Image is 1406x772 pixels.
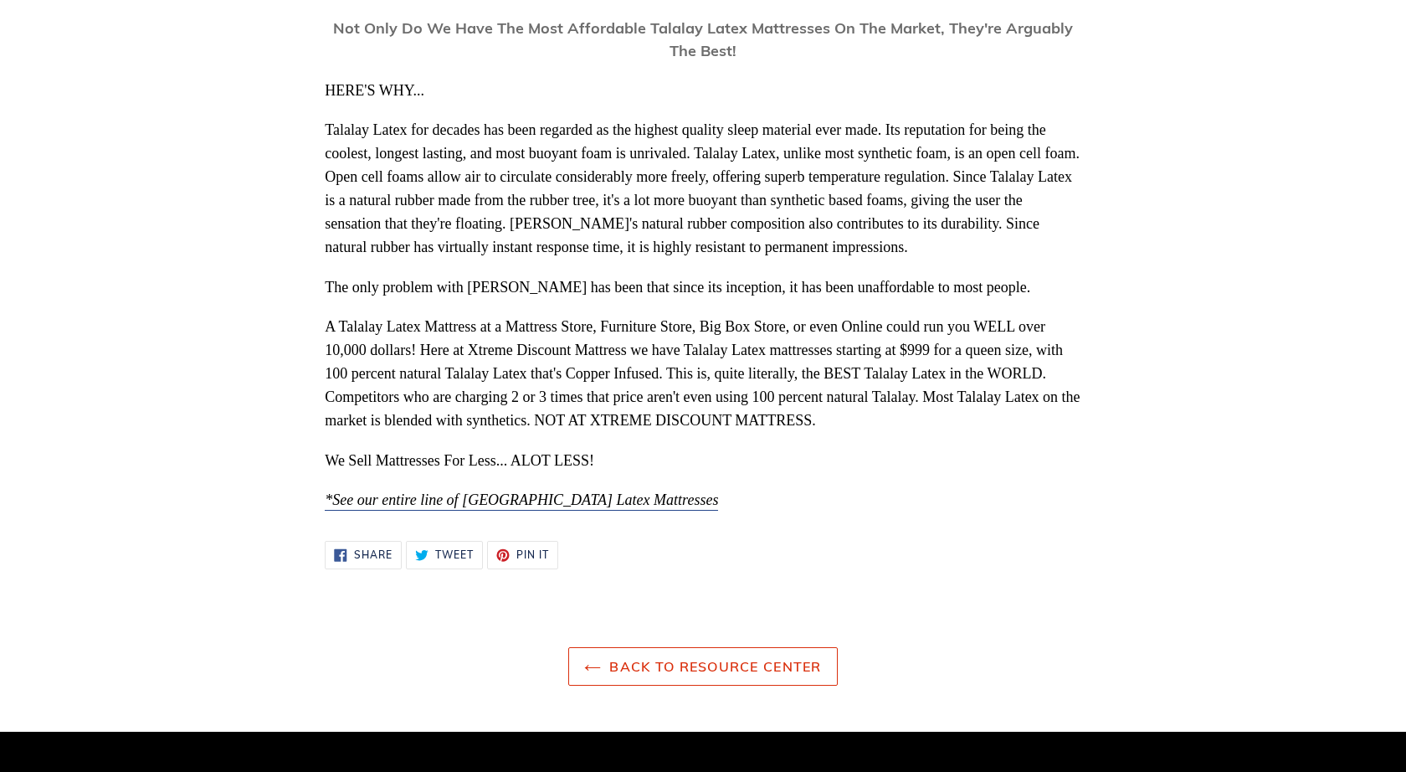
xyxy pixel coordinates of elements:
[325,121,1080,255] span: Talalay Latex for decades has been regarded as the highest quality sleep material ever made. Its ...
[354,550,393,560] span: Share
[325,82,424,99] span: HERE'S WHY...
[325,490,718,511] a: *See our entire line of [GEOGRAPHIC_DATA] Latex Mattresses
[325,492,718,508] span: *See our entire line of [GEOGRAPHIC_DATA] Latex Mattresses
[516,550,549,560] span: Pin it
[568,647,837,686] a: Back to Resource Center
[325,318,1080,429] span: A Talalay Latex Mattress at a Mattress Store, Furniture Store, Big Box Store, or even Online coul...
[333,18,1073,60] b: Not Only Do We Have The Most Affordable Talalay Latex Mattresses On The Market, They're Arguably ...
[435,550,474,560] span: Tweet
[325,452,594,469] span: We Sell Mattresses For Less... ALOT LESS!
[325,279,1030,296] span: The only problem with [PERSON_NAME] has been that since its inception, it has been unaffordable t...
